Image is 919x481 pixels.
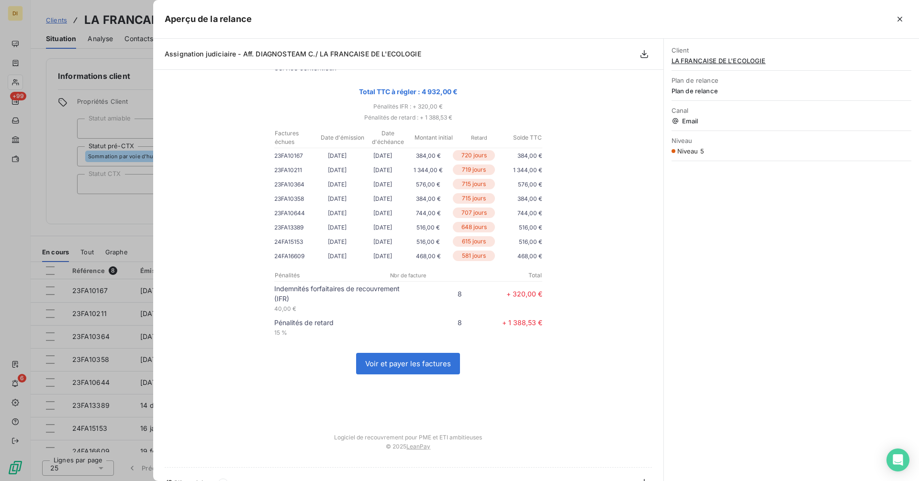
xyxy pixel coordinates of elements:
p: 40,00 € [274,304,408,314]
p: 384,00 € [405,194,451,204]
p: 715 jours [453,179,494,189]
p: + 320,00 € [462,289,542,299]
span: Canal [672,107,911,114]
p: [DATE] [360,222,405,232]
p: [DATE] [360,237,405,247]
p: Solde TTC [503,133,542,142]
p: 715 jours [453,193,494,204]
p: 516,00 € [405,237,451,247]
p: [DATE] [314,151,360,161]
p: 1 344,00 € [497,165,542,175]
p: 744,00 € [405,208,451,218]
a: LeanPay [406,443,430,450]
p: [DATE] [360,165,405,175]
p: Montant initial [411,133,456,142]
p: Nbr de facture [364,271,452,280]
p: 23FA10644 [274,208,314,218]
p: [DATE] [314,237,360,247]
p: Date d'émission [320,133,365,142]
p: Pénalités IFR : + 320,00 € [265,101,552,112]
p: 24FA15153 [274,237,314,247]
p: 384,00 € [497,194,542,204]
p: Indemnités forfaitaires de recouvrement (IFR) [274,284,408,304]
p: Total TTC à régler : 4 932,00 € [274,86,542,97]
p: Pénalités de retard [274,317,408,328]
span: Niveau [672,137,911,144]
p: 23FA10364 [274,179,314,189]
p: Retard [457,133,502,142]
td: Logiciel de recouvrement pour PME et ETI ambitieuses [265,424,552,441]
p: 23FA10167 [274,151,314,161]
p: 707 jours [453,208,494,218]
span: Plan de relance [672,87,911,95]
p: [DATE] [360,151,405,161]
p: 15 % [274,328,408,338]
p: [DATE] [360,194,405,204]
p: 719 jours [453,164,494,175]
p: 744,00 € [497,208,542,218]
p: 648 jours [453,222,494,232]
span: LA FRANCAISE DE L'ECOLOGIE [672,57,911,65]
p: [DATE] [314,194,360,204]
p: 1 344,00 € [405,165,451,175]
p: Total [453,271,542,280]
p: 8 [408,289,462,299]
p: Date d'échéance [366,129,410,146]
p: 615 jours [453,236,494,247]
p: [DATE] [314,222,360,232]
p: 581 jours [453,251,494,261]
span: Plan de relance [672,77,911,84]
p: 8 [408,317,462,328]
p: 468,00 € [497,251,542,261]
p: 576,00 € [497,179,542,189]
p: 576,00 € [405,179,451,189]
p: 384,00 € [497,151,542,161]
p: + 1 388,53 € [462,317,542,328]
p: [DATE] [360,208,405,218]
p: [DATE] [314,251,360,261]
p: [DATE] [314,165,360,175]
p: [DATE] [360,179,405,189]
p: 24FA16609 [274,251,314,261]
p: 516,00 € [497,237,542,247]
p: 23FA10358 [274,194,314,204]
span: Niveau 5 [677,147,704,155]
p: 516,00 € [405,222,451,232]
p: [DATE] [314,208,360,218]
span: Assignation judiciaire - Aff. DIAGNOSTEAM C./ LA FRANCAISE DE L'ECOLOGIE [165,50,421,58]
p: 23FA10211 [274,165,314,175]
span: Client [672,46,911,54]
td: © 2025 [265,441,552,459]
span: Email [672,117,911,125]
p: 384,00 € [405,151,451,161]
p: 516,00 € [497,222,542,232]
p: 720 jours [453,150,494,161]
p: 23FA13389 [274,222,314,232]
p: Pénalités de retard : + 1 388,53 € [265,112,552,123]
p: Pénalités [275,271,363,280]
p: [DATE] [314,179,360,189]
p: [DATE] [360,251,405,261]
a: Voir et payer les factures [357,353,459,374]
h5: Aperçu de la relance [165,12,252,26]
p: Factures échues [275,129,319,146]
div: Open Intercom Messenger [886,448,909,471]
p: 468,00 € [405,251,451,261]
